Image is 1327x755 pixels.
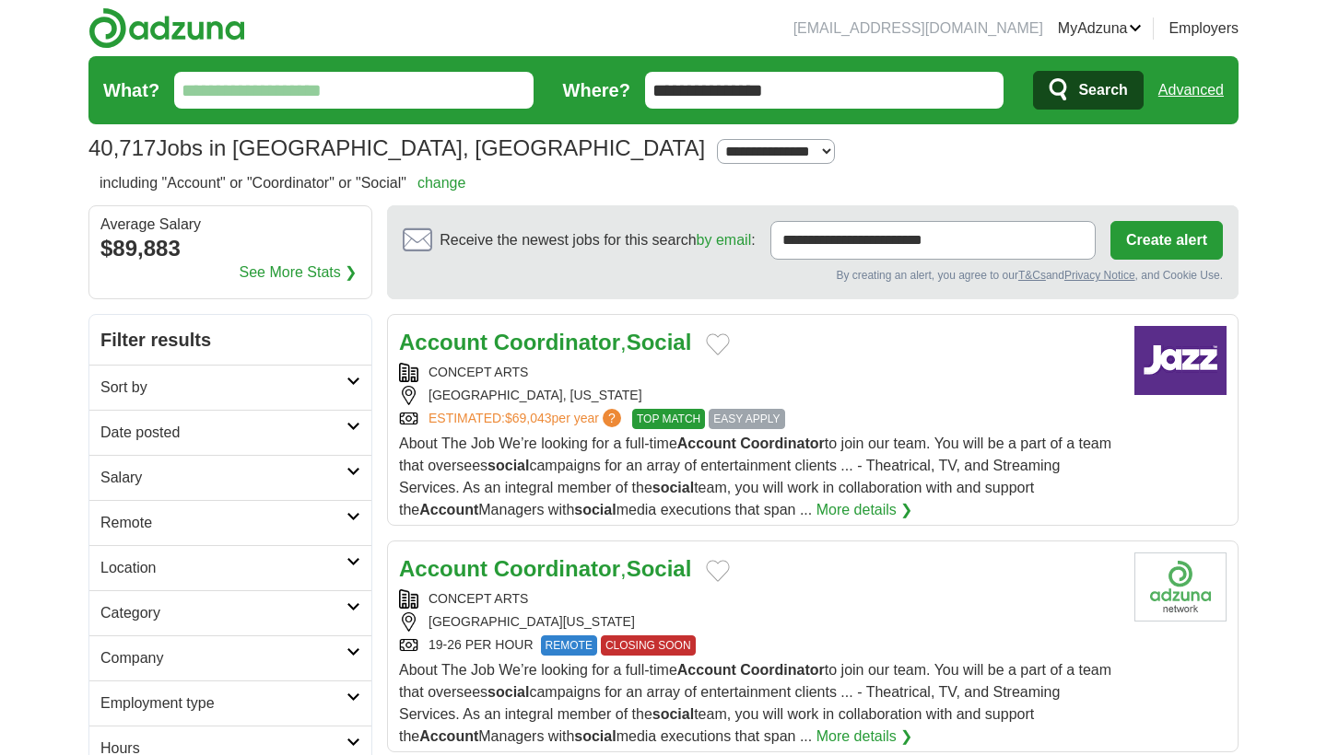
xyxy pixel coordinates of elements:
[399,363,1120,382] div: CONCEPT ARTS
[399,556,487,581] strong: Account
[632,409,705,429] span: TOP MATCH
[601,635,696,656] span: CLOSING SOON
[88,132,156,165] span: 40,717
[100,422,346,444] h2: Date posted
[505,411,552,425] span: $69,043
[709,409,784,429] span: EASY APPLY
[487,684,529,700] strong: social
[88,135,705,160] h1: Jobs in [GEOGRAPHIC_DATA], [GEOGRAPHIC_DATA]
[494,556,620,581] strong: Coordinator
[100,512,346,534] h2: Remote
[403,267,1223,284] div: By creating an alert, you agree to our and , and Cookie Use.
[563,76,630,104] label: Where?
[1033,71,1143,110] button: Search
[1168,17,1239,40] a: Employers
[100,217,360,232] div: Average Salary
[89,590,371,635] a: Category
[399,330,691,354] a: Account Coordinator,Social
[1110,221,1223,260] button: Create alert
[1064,269,1135,282] a: Privacy Notice
[652,480,694,495] strong: social
[89,680,371,726] a: Employment type
[89,365,371,410] a: Sort by
[1058,17,1143,40] a: MyAdzuna
[574,728,616,744] strong: social
[627,556,692,581] strong: Social
[399,635,1120,656] div: 19-26 PER HOUR
[1134,326,1227,395] img: Company logo
[652,706,694,722] strong: social
[816,499,913,521] a: More details ❯
[399,662,1111,744] span: About The Job We’re looking for a full-time to join our team. You will be a part of a team that o...
[419,728,478,744] strong: Account
[417,175,466,191] a: change
[100,647,346,669] h2: Company
[89,410,371,455] a: Date posted
[100,692,346,714] h2: Employment type
[697,232,752,248] a: by email
[89,455,371,500] a: Salary
[89,635,371,680] a: Company
[677,436,736,451] strong: Account
[706,333,730,355] button: Add to favorite jobs
[419,502,478,517] strong: Account
[429,409,625,429] a: ESTIMATED:$69,043per year?
[1158,72,1224,109] a: Advanced
[740,662,825,678] strong: Coordinator
[440,229,755,251] span: Receive the newest jobs for this search :
[740,436,825,451] strong: Coordinator
[100,467,346,489] h2: Salary
[816,726,913,748] a: More details ❯
[100,172,465,194] h2: including "Account" or "Coordinator" or "Social"
[706,560,730,582] button: Add to favorite jobs
[89,315,371,365] h2: Filter results
[89,545,371,590] a: Location
[89,500,371,545] a: Remote
[1018,269,1046,282] a: T&Cs
[100,232,360,265] div: $89,883
[399,436,1111,517] span: About The Job We’re looking for a full-time to join our team. You will be a part of a team that o...
[100,377,346,399] h2: Sort by
[494,330,620,354] strong: Coordinator
[574,502,616,517] strong: social
[793,17,1043,40] li: [EMAIL_ADDRESS][DOMAIN_NAME]
[677,662,736,678] strong: Account
[603,409,621,427] span: ?
[399,330,487,354] strong: Account
[100,602,346,624] h2: Category
[399,556,691,581] a: Account Coordinator,Social
[100,557,346,579] h2: Location
[627,330,692,354] strong: Social
[399,589,1120,609] div: CONCEPT ARTS
[399,612,1120,632] div: [GEOGRAPHIC_DATA][US_STATE]
[399,386,1120,405] div: [GEOGRAPHIC_DATA], [US_STATE]
[1078,72,1127,109] span: Search
[88,7,245,49] img: Adzuna logo
[240,261,358,284] a: See More Stats ❯
[1134,552,1227,621] img: Company logo
[103,76,159,104] label: What?
[541,635,597,656] span: REMOTE
[487,458,529,473] strong: social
